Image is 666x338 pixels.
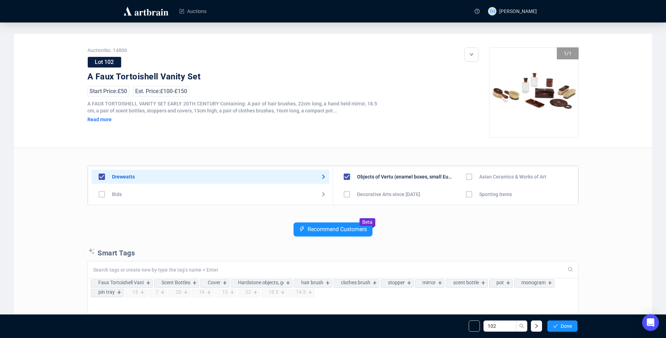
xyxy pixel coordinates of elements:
[179,2,206,20] a: Auctions
[489,7,495,15] span: TH
[176,289,182,295] div: 20
[123,6,170,17] img: logo
[98,280,144,285] div: Faux Tortoishell Vanity Set
[208,280,220,285] div: Cover
[279,289,287,296] div: +
[294,222,372,236] button: Recommend Customers
[199,289,205,295] div: 16
[284,280,292,287] div: +
[422,280,436,285] div: mirror
[480,280,487,287] div: +
[245,289,251,295] div: 22
[453,280,479,285] div: scent bottle
[229,289,236,296] div: +
[222,289,228,295] div: 13
[112,191,122,197] div: Bids
[87,47,377,53] span: Auction No.: 14806
[205,289,213,296] div: +
[133,86,189,97] div: Est. Price: £100 - £150
[341,280,370,285] div: clothes brush
[362,219,372,225] span: Beta
[296,289,306,295] div: 14.5
[489,48,579,137] img: 102_1.jpg
[546,280,554,287] div: +
[357,174,452,180] div: Objects of Vertu (enamel boxes, small Europea)
[561,323,572,329] span: Done
[483,320,516,332] input: Lot Number
[156,289,158,295] div: 7
[479,174,546,180] div: Asian Ceramics & Works of Art
[324,280,332,287] div: +
[505,280,512,287] div: +
[469,52,474,57] span: down
[139,289,146,296] div: +
[299,226,305,232] span: thunderbolt
[87,71,356,83] div: A Faux Tortoishell Vanity Set
[405,280,413,287] div: +
[87,57,121,68] div: Lot 102
[496,280,504,285] div: pot
[98,289,115,295] div: pin tray
[145,280,152,287] div: +
[301,280,323,285] div: hair brush
[191,280,199,287] div: +
[87,247,579,258] p: Smart Tags
[87,101,377,113] span: A FAUX TORTOISHELL VANITY SET EARLY 20TH CENTURY Containing: A pair of hair brushes, 22cm long, a...
[269,289,278,295] div: 18.5
[499,8,537,14] span: [PERSON_NAME]
[564,51,567,56] span: 1
[388,280,405,285] div: stopper
[519,324,524,329] span: search
[479,191,512,197] div: Sporting Items
[132,289,138,295] div: 15
[252,289,259,296] div: +
[221,280,229,287] div: +
[357,191,420,197] div: Decorative Arts since [DATE]
[93,267,563,273] input: Search tags or create new by type the tag’s name + Enter
[161,280,190,285] div: Scent Bottles
[112,174,135,180] div: Dreweatts
[87,116,168,123] div: Read more
[308,226,367,233] span: Recommend Customers
[567,51,569,56] span: /
[306,289,314,296] div: +
[238,280,284,285] div: Hardstone objects, gold wares and boxes
[569,51,572,56] span: 1
[159,289,167,296] div: +
[116,289,123,296] div: +
[87,86,129,97] div: Start Price: £50
[371,280,379,287] div: +
[182,289,190,296] div: +
[547,320,578,332] button: Done
[436,280,444,287] div: +
[521,280,546,285] div: monogram
[534,324,539,329] span: right
[642,314,659,331] div: Open Intercom Messenger
[489,48,579,137] div: Go to Slide 1
[475,9,480,14] span: question-circle
[553,324,558,329] span: check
